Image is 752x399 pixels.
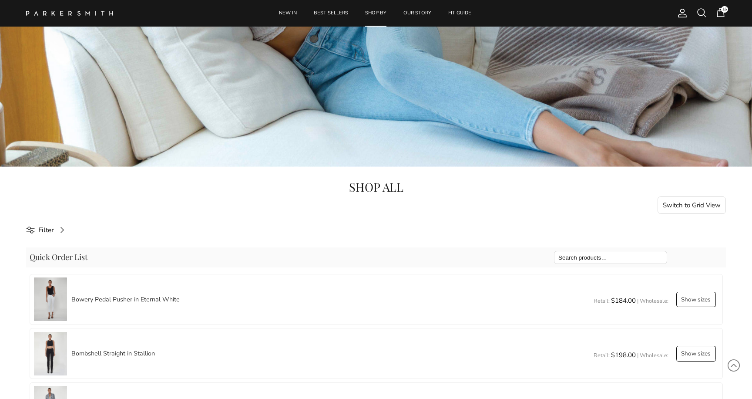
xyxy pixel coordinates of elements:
[674,8,688,18] a: Account
[658,196,726,214] button: Switch to Grid View
[594,351,610,360] span: Retail:
[554,251,667,264] input: Search products…
[26,220,70,240] a: Filter
[637,297,668,305] span: | Wholesale:
[80,180,672,194] h1: SHOP ALL
[676,346,716,362] button: Show sizes
[637,351,668,360] span: | Wholesale:
[676,292,716,308] button: Show sizes
[38,225,54,235] span: Filter
[26,11,113,16] img: Parker Smith
[71,349,155,358] a: Bombshell Straight in Stallion
[727,359,740,372] svg: Scroll to Top
[30,253,87,262] h2: Quick Order List
[594,293,670,306] div: $184.00
[594,297,610,305] span: Retail:
[721,6,728,13] span: 16
[594,347,670,360] div: $198.00
[71,295,180,304] a: Bowery Pedal Pusher in Eternal White
[715,7,726,19] a: 16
